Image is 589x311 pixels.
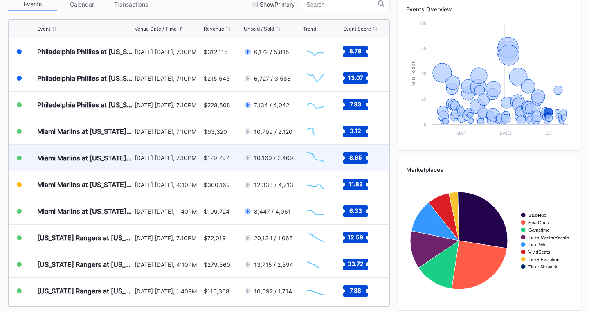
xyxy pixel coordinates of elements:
[406,19,572,142] svg: Chart title
[303,254,328,275] svg: Chart title
[37,180,133,189] div: Miami Marlins at [US_STATE] Mets ([PERSON_NAME] Giveaway)
[303,174,328,195] svg: Chart title
[303,148,328,168] svg: Chart title
[546,131,553,135] text: Sep
[204,288,229,295] div: $110,308
[528,220,549,225] text: SeatGeek
[37,287,133,295] div: [US_STATE] Rangers at [US_STATE] Mets (Kids Color-In Lunchbox Giveaway)
[254,208,291,215] div: 8,447 / 4,061
[350,127,361,134] text: 3.12
[135,154,201,161] div: [DATE] [DATE], 7:10PM
[254,261,293,268] div: 13,715 / 2,594
[135,101,201,108] div: [DATE] [DATE], 7:10PM
[135,261,201,268] div: [DATE] [DATE], 4:10PM
[303,95,328,115] svg: Chart title
[528,250,550,255] text: VividSeats
[350,287,361,294] text: 7.88
[528,242,546,247] text: TickPick
[204,208,229,215] div: $199,724
[204,48,228,55] div: $312,115
[254,101,289,108] div: 7,134 / 4,042
[254,234,293,241] div: 20,134 / 1,066
[204,181,230,188] div: $300,169
[528,257,559,262] text: TicketEvolution
[254,154,293,161] div: 10,169 / 2,469
[204,234,226,241] div: $72,019
[37,47,133,56] div: Philadelphia Phillies at [US_STATE] Mets
[303,121,328,142] svg: Chart title
[348,234,363,241] text: 12.59
[349,47,362,54] text: 8.78
[135,26,177,32] div: Venue Date / Time
[303,68,328,88] svg: Chart title
[37,127,133,135] div: Miami Marlins at [US_STATE] Mets
[498,131,512,135] text: [DATE]
[135,128,201,135] div: [DATE] [DATE], 7:10PM
[254,181,293,188] div: 12,338 / 4,713
[406,6,573,13] div: Events Overview
[348,260,364,267] text: 33.72
[135,208,201,215] div: [DATE] [DATE], 1:40PM
[424,122,426,127] text: 0
[135,234,201,241] div: [DATE] [DATE], 7:10PM
[406,166,573,173] div: Marketplaces
[528,264,558,269] text: TicketNetwork
[37,154,133,162] div: Miami Marlins at [US_STATE] Mets (Fireworks Night)
[348,74,363,81] text: 13.07
[135,48,201,55] div: [DATE] [DATE], 7:10PM
[350,101,361,108] text: 7.33
[411,59,416,88] text: Event Score
[457,131,466,135] text: May
[204,101,230,108] div: $228,608
[349,153,362,160] text: 8.65
[260,1,295,8] div: Show Primary
[254,288,292,295] div: 10,092 / 1,714
[135,75,201,82] div: [DATE] [DATE], 7:10PM
[204,128,227,135] div: $93,320
[204,261,230,268] div: $279,560
[303,201,328,221] svg: Chart title
[135,181,201,188] div: [DATE] [DATE], 4:10PM
[343,26,371,32] div: Event Score
[37,207,133,215] div: Miami Marlins at [US_STATE] Mets
[135,288,201,295] div: [DATE] [DATE], 1:40PM
[254,75,291,82] div: 6,727 / 3,588
[421,71,426,76] text: 50
[303,26,316,32] div: Trend
[37,234,133,242] div: [US_STATE] Rangers at [US_STATE] Mets
[421,97,426,101] text: 25
[244,26,274,32] div: Unsold / Sold
[303,281,328,301] svg: Chart title
[303,228,328,248] svg: Chart title
[306,1,378,8] input: Search
[37,26,50,32] div: Event
[528,228,550,232] text: Gametime
[406,179,572,302] svg: Chart title
[204,75,230,82] div: $215,545
[204,26,224,32] div: Revenue
[37,260,133,268] div: [US_STATE] Rangers at [US_STATE] Mets (Mets Alumni Classic/Mrs. Met Taxicab [GEOGRAPHIC_DATA] Giv...
[421,46,426,51] text: 75
[348,180,363,187] text: 11.83
[528,213,546,218] text: StubHub
[349,207,362,214] text: 6.33
[204,154,229,161] div: $129,797
[528,235,569,240] text: TicketMasterResale
[419,20,426,25] text: 100
[303,41,328,62] svg: Chart title
[254,48,289,55] div: 6,172 / 5,815
[37,101,133,109] div: Philadelphia Phillies at [US_STATE] Mets
[37,74,133,82] div: Philadelphia Phillies at [US_STATE] Mets (SNY Players Pins Featuring [PERSON_NAME], [PERSON_NAME]...
[254,128,292,135] div: 10,799 / 2,120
